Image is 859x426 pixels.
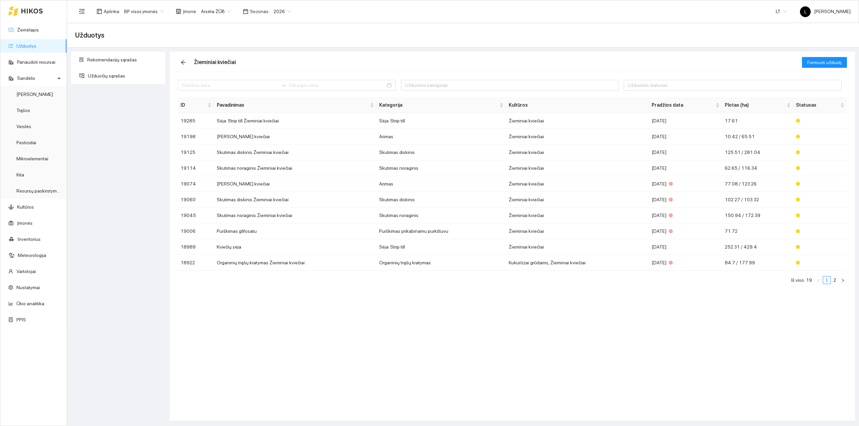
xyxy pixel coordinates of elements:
[376,160,506,176] td: Skutimas noraginis
[376,129,506,145] td: Arimas
[214,239,376,255] td: Kviečių sėja
[178,223,214,239] td: 19006
[17,71,55,85] span: Sandėlis
[376,208,506,223] td: Skutimas noraginis
[725,260,755,265] span: 84.7 / 177.99
[176,9,181,14] span: shop
[16,301,44,306] a: Ūkio analitika
[839,276,847,284] li: Pirmyn
[178,129,214,145] td: 19198
[281,83,286,88] span: to
[652,212,719,219] div: [DATE]
[725,213,760,218] span: 150.94 / 172.39
[16,188,62,194] a: Resursų paskirstymas
[17,27,39,33] a: Žemėlapis
[16,43,36,49] a: Užduotys
[793,97,847,113] th: this column's title is Statusas,this column is sortable
[379,101,498,109] span: Kategorija
[214,160,376,176] td: Skutimas noraginis Žieminiai kviečiai
[16,92,53,97] a: [PERSON_NAME]
[273,6,291,16] span: 2026
[725,244,757,250] span: 252.31 / 429.4
[88,69,160,83] span: Užduočių sąrašas
[182,82,278,89] input: Pradžios data
[201,6,231,16] span: Arsėta ŽŪB
[839,276,847,284] button: right
[652,180,719,188] div: [DATE]
[16,317,26,322] a: PPIS
[652,196,719,203] div: [DATE]
[178,192,214,208] td: 19060
[831,276,839,284] a: 2
[652,149,719,156] div: [DATE]
[17,220,33,226] a: Įmonės
[178,97,214,113] th: this column's title is ID,this column is sortable
[75,5,89,18] button: menu-fold
[506,239,649,255] td: Žieminiai kviečiai
[16,108,30,113] a: Trąšos
[79,8,85,14] span: menu-fold
[376,176,506,192] td: Arimas
[217,101,369,109] span: Pavadinimas
[652,164,719,172] div: [DATE]
[214,97,376,113] th: this column's title is Pavadinimas,this column is sortable
[16,172,24,177] a: Kita
[178,57,189,68] button: arrow-left
[17,204,34,210] a: Kultūros
[506,192,649,208] td: Žieminiai kviečiai
[214,145,376,160] td: Skutimas diskinis Žieminiai kviečiai
[243,9,248,14] span: calendar
[815,276,823,284] button: left
[16,156,48,161] a: Mikroelementai
[178,239,214,255] td: 18989
[178,113,214,129] td: 19285
[214,255,376,271] td: Organinių trąšų kratymas Žieminiai kviečiai
[725,150,760,155] span: 125.51 / 281.04
[652,227,719,235] div: [DATE]
[178,176,214,192] td: 19074
[722,113,793,129] td: 17.61
[804,6,807,17] span: L
[791,276,812,284] li: Iš viso: 19
[214,192,376,208] td: Skutimas diskinis Žieminiai kviečiai
[18,253,46,258] a: Meteorologija
[376,145,506,160] td: Skutimas diskinis
[652,259,719,266] div: [DATE]
[725,165,757,171] span: 62.65 / 116.34
[722,223,793,239] td: 71.72
[75,30,104,41] span: Užduotys
[214,208,376,223] td: Skutimas noraginis Žieminiai kviečiai
[802,57,847,68] button: Formuoti užduotį
[796,101,839,109] span: Statusas
[776,6,787,16] span: LT
[104,8,120,15] span: Aplinka :
[823,276,830,284] a: 1
[506,129,649,145] td: Žieminiai kviečiai
[79,57,84,62] span: solution
[16,140,36,145] a: Pesticidai
[725,197,759,202] span: 102.27 / 103.32
[376,223,506,239] td: Purškimas prikabinamu purkštuvu
[178,160,214,176] td: 19114
[194,58,236,66] div: Žieminiai kviečiai
[807,59,842,66] span: Formuoti užduotį
[214,176,376,192] td: [PERSON_NAME] kviečiai
[652,133,719,140] div: [DATE]
[823,276,831,284] li: 1
[725,101,786,109] span: Plotas (ha)
[649,97,722,113] th: this column's title is Pradžios data,this column is sortable
[16,285,40,290] a: Nustatymai
[506,223,649,239] td: Žieminiai kviečiai
[506,145,649,160] td: Žieminiai kviečiai
[652,101,714,109] span: Pradžios data
[178,145,214,160] td: 19125
[652,117,719,124] div: [DATE]
[506,97,649,113] th: Kultūros
[506,255,649,271] td: Kukurūzai grūdams, Žieminiai kviečiai
[178,60,188,65] span: arrow-left
[815,276,823,284] li: Atgal
[841,278,845,282] span: right
[178,255,214,271] td: 18922
[16,269,36,274] a: Vartotojai
[652,243,719,251] div: [DATE]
